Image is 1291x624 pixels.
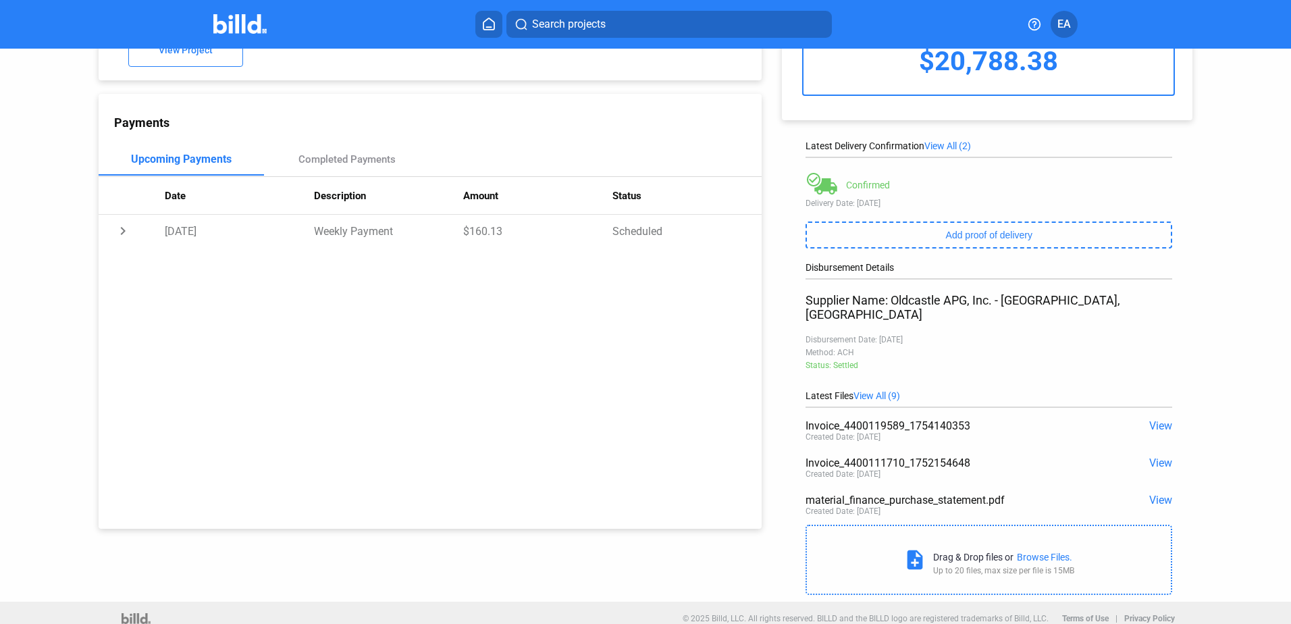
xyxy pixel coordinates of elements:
[1149,494,1172,506] span: View
[165,215,314,247] td: [DATE]
[1057,16,1071,32] span: EA
[131,153,232,165] div: Upcoming Payments
[1051,11,1078,38] button: EA
[1124,614,1175,623] b: Privacy Policy
[114,115,762,130] div: Payments
[806,199,1172,208] div: Delivery Date: [DATE]
[806,293,1172,321] div: Supplier Name: Oldcastle APG, Inc. - [GEOGRAPHIC_DATA], [GEOGRAPHIC_DATA]
[122,613,151,624] img: logo
[1017,552,1072,563] div: Browse Files.
[314,177,463,215] th: Description
[903,548,926,571] mat-icon: note_add
[806,419,1099,432] div: Invoice_4400119589_1754140353
[803,27,1174,95] div: $20,788.38
[1149,457,1172,469] span: View
[806,222,1172,249] button: Add proof of delivery
[1062,614,1109,623] b: Terms of Use
[806,390,1172,401] div: Latest Files
[806,432,880,442] div: Created Date: [DATE]
[683,614,1049,623] p: © 2025 Billd, LLC. All rights reserved. BILLD and the BILLD logo are registered trademarks of Bil...
[298,153,396,165] div: Completed Payments
[924,140,971,151] span: View All (2)
[946,230,1032,240] span: Add proof of delivery
[806,506,880,516] div: Created Date: [DATE]
[532,16,606,32] span: Search projects
[806,361,1172,370] div: Status: Settled
[806,262,1172,273] div: Disbursement Details
[128,33,243,67] button: View Project
[506,11,832,38] button: Search projects
[806,494,1099,506] div: material_finance_purchase_statement.pdf
[1149,419,1172,432] span: View
[806,140,1172,151] div: Latest Delivery Confirmation
[846,180,890,190] div: Confirmed
[159,45,213,56] span: View Project
[1115,614,1117,623] p: |
[463,177,612,215] th: Amount
[933,552,1013,563] div: Drag & Drop files or
[853,390,900,401] span: View All (9)
[806,348,1172,357] div: Method: ACH
[314,215,463,247] td: Weekly Payment
[463,215,612,247] td: $160.13
[806,469,880,479] div: Created Date: [DATE]
[612,215,762,247] td: Scheduled
[165,177,314,215] th: Date
[806,457,1099,469] div: Invoice_4400111710_1752154648
[806,335,1172,344] div: Disbursement Date: [DATE]
[612,177,762,215] th: Status
[213,14,267,34] img: Billd Company Logo
[933,566,1074,575] div: Up to 20 files, max size per file is 15MB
